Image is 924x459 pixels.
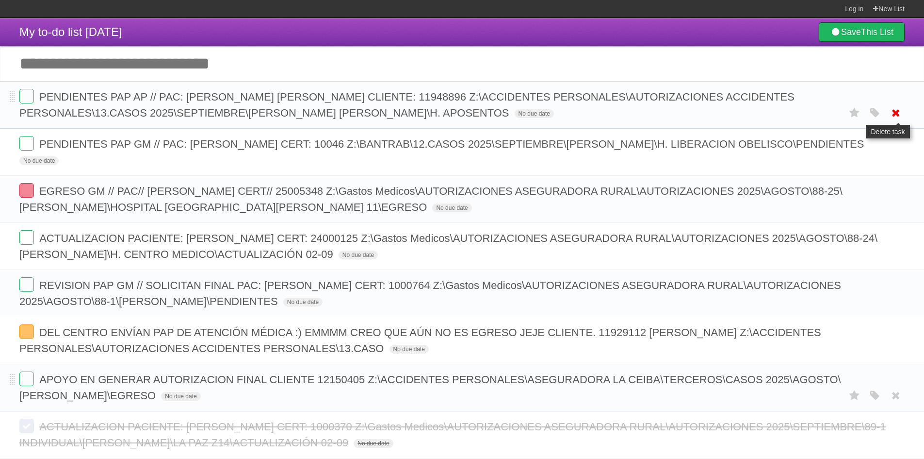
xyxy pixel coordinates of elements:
[19,324,34,339] label: Done
[19,232,877,260] span: ACTUALIZACION PACIENTE: [PERSON_NAME] CERT: 24000125 Z:\Gastos Medicos\AUTORIZACIONES ASEGURADORA...
[19,91,794,119] span: PENDIENTES PAP AP // PAC: [PERSON_NAME] [PERSON_NAME] CLIENTE: 11948896 Z:\ACCIDENTES PERSONALES\...
[19,326,821,355] span: DEL CENTRO ENVÍAN PAP DE ATENCIÓN MÉDICA :) EMMMM CREO QUE AÚN NO ES EGRESO JEJE CLIENTE. 1192911...
[845,388,864,404] label: Star task
[19,89,34,103] label: Done
[19,230,34,245] label: Done
[39,138,866,150] span: PENDIENTES PAP GM // PAC: [PERSON_NAME] CERT: 10046 Z:\BANTRAB\12.CASOS 2025\SEPTIEMBRE\[PERSON_N...
[283,298,323,306] span: No due date
[515,109,554,118] span: No due date
[19,372,34,386] label: Done
[819,22,905,42] a: SaveThis List
[861,27,893,37] b: This List
[845,105,864,121] label: Star task
[19,183,34,198] label: Done
[339,251,378,259] span: No due date
[19,419,34,433] label: Done
[19,277,34,292] label: Done
[389,345,429,354] span: No due date
[19,374,841,402] span: APOYO EN GENERAR AUTORIZACION FINAL CLIENTE 12150405 Z:\ACCIDENTES PERSONALES\ASEGURADORA LA CEIB...
[19,25,122,38] span: My to-do list [DATE]
[161,392,200,401] span: No due date
[19,279,841,307] span: REVISION PAP GM // SOLICITAN FINAL PAC: [PERSON_NAME] CERT: 1000764 Z:\Gastos Medicos\AUTORIZACIO...
[19,421,886,449] span: ACTUALIZACION PACIENTE: [PERSON_NAME] CERT: 1000370 Z:\Gastos Medicos\AUTORIZACIONES ASEGURADORA ...
[19,185,843,213] span: EGRESO GM // PAC// [PERSON_NAME] CERT// 25005348 Z:\Gastos Medicos\AUTORIZACIONES ASEGURADORA RUR...
[354,439,393,448] span: No due date
[19,156,59,165] span: No due date
[19,136,34,151] label: Done
[432,204,471,212] span: No due date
